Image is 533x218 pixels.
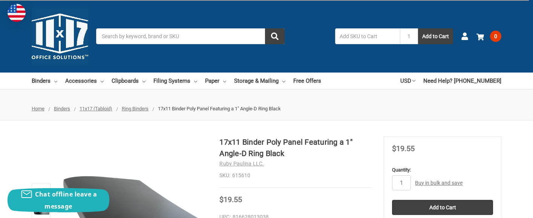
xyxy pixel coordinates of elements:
input: Add SKU to Cart [335,28,400,44]
dd: 615610 [219,172,371,179]
button: Add to Cart [418,28,453,44]
a: Filing Systems [153,73,197,89]
a: Clipboards [112,73,146,89]
a: Binders [54,106,70,111]
input: Search by keyword, brand or SKU [96,28,285,44]
button: Chat offline leave a message [8,188,109,212]
span: Chat offline leave a message [35,190,97,210]
span: 17x11 Binder Poly Panel Featuring a 1" Angle-D Ring Black [158,106,281,111]
a: Binders [32,73,57,89]
a: Accessories [65,73,104,89]
span: $19.55 [392,144,415,153]
a: Home [32,106,44,111]
a: Free Offers [293,73,321,89]
a: Need Help? [PHONE_NUMBER] [423,73,501,89]
a: Storage & Mailing [234,73,285,89]
dt: SKU: [219,172,230,179]
a: 0 [476,26,501,46]
a: Ring Binders [122,106,149,111]
a: USD [400,73,415,89]
a: 11x17 (Tabloid) [80,106,112,111]
img: 11x17.com [32,8,88,65]
span: $19.55 [219,195,242,204]
img: duty and tax information for United States [8,4,26,22]
span: 0 [490,31,501,42]
img: 17x11 Binder Poly Panel Featuring a 1" Angle-D Ring Black [33,185,49,201]
a: Ruby Paulina LLC. [219,161,264,167]
h1: 17x11 Binder Poly Panel Featuring a 1" Angle-D Ring Black [219,136,371,159]
a: Paper [205,73,226,89]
